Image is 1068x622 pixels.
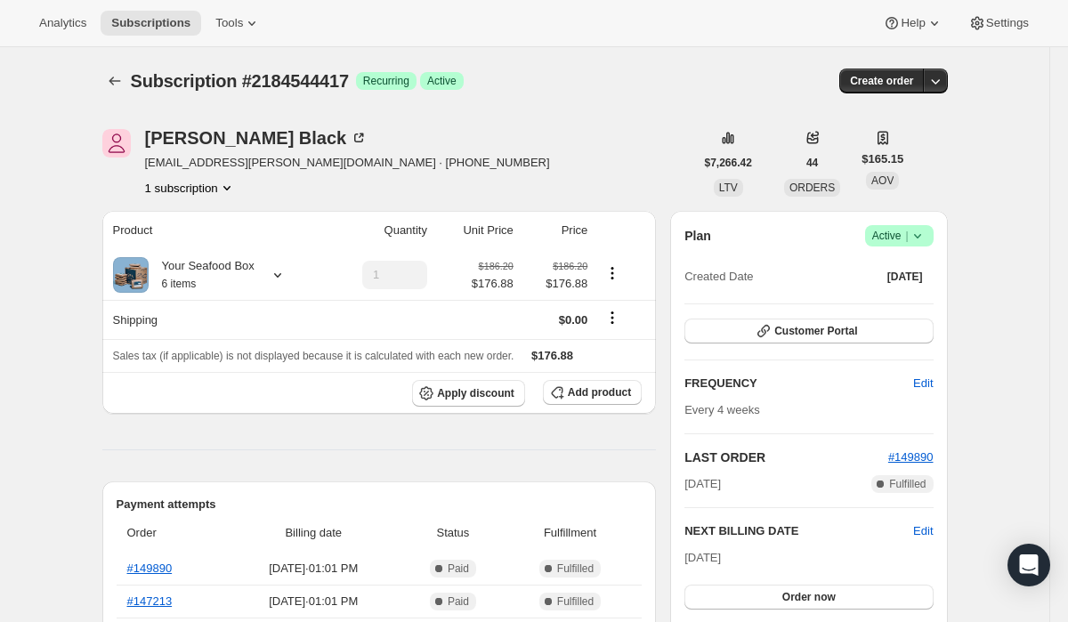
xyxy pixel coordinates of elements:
[806,156,818,170] span: 44
[684,522,913,540] h2: NEXT BILLING DATE
[598,263,627,283] button: Product actions
[887,270,923,284] span: [DATE]
[557,594,594,609] span: Fulfilled
[113,350,514,362] span: Sales tax (if applicable) is not displayed because it is calculated with each new order.
[684,585,933,610] button: Order now
[437,386,514,400] span: Apply discount
[408,524,498,542] span: Status
[127,594,173,608] a: #147213
[131,71,349,91] span: Subscription #2184544417
[117,513,225,553] th: Order
[448,594,469,609] span: Paid
[705,156,752,170] span: $7,266.42
[905,229,908,243] span: |
[145,129,368,147] div: [PERSON_NAME] Black
[28,11,97,36] button: Analytics
[796,150,829,175] button: 44
[888,450,934,464] a: #149890
[127,561,173,575] a: #149890
[205,11,271,36] button: Tools
[902,369,943,398] button: Edit
[557,561,594,576] span: Fulfilled
[719,182,738,194] span: LTV
[568,385,631,400] span: Add product
[1007,544,1050,586] div: Open Intercom Messenger
[888,448,934,466] button: #149890
[531,349,573,362] span: $176.88
[684,475,721,493] span: [DATE]
[412,380,525,407] button: Apply discount
[231,560,398,578] span: [DATE] · 01:01 PM
[877,264,934,289] button: [DATE]
[684,227,711,245] h2: Plan
[39,16,86,30] span: Analytics
[111,16,190,30] span: Subscriptions
[543,380,642,405] button: Add product
[684,403,760,416] span: Every 4 weeks
[479,261,514,271] small: $186.20
[231,524,398,542] span: Billing date
[889,477,926,491] span: Fulfilled
[149,257,255,293] div: Your Seafood Box
[684,551,721,564] span: [DATE]
[363,74,409,88] span: Recurring
[684,448,888,466] h2: LAST ORDER
[839,69,924,93] button: Create order
[901,16,925,30] span: Help
[472,275,514,293] span: $176.88
[871,174,894,187] span: AOV
[215,16,243,30] span: Tools
[684,319,933,343] button: Customer Portal
[684,375,913,392] h2: FREQUENCY
[872,11,953,36] button: Help
[872,227,926,245] span: Active
[113,257,149,293] img: product img
[231,593,398,610] span: [DATE] · 01:01 PM
[102,69,127,93] button: Subscriptions
[986,16,1029,30] span: Settings
[102,300,326,339] th: Shipping
[694,150,763,175] button: $7,266.42
[509,524,631,542] span: Fulfillment
[326,211,433,250] th: Quantity
[850,74,913,88] span: Create order
[958,11,1040,36] button: Settings
[102,129,131,158] span: Erik Black
[789,182,835,194] span: ORDERS
[448,561,469,576] span: Paid
[519,211,594,250] th: Price
[102,211,326,250] th: Product
[774,324,857,338] span: Customer Portal
[598,308,627,327] button: Shipping actions
[162,278,197,290] small: 6 items
[913,522,933,540] button: Edit
[145,154,550,172] span: [EMAIL_ADDRESS][PERSON_NAME][DOMAIN_NAME] · [PHONE_NUMBER]
[782,590,836,604] span: Order now
[433,211,519,250] th: Unit Price
[117,496,643,513] h2: Payment attempts
[684,268,753,286] span: Created Date
[145,179,236,197] button: Product actions
[553,261,587,271] small: $186.20
[427,74,457,88] span: Active
[913,375,933,392] span: Edit
[559,313,588,327] span: $0.00
[101,11,201,36] button: Subscriptions
[862,150,903,168] span: $165.15
[524,275,588,293] span: $176.88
